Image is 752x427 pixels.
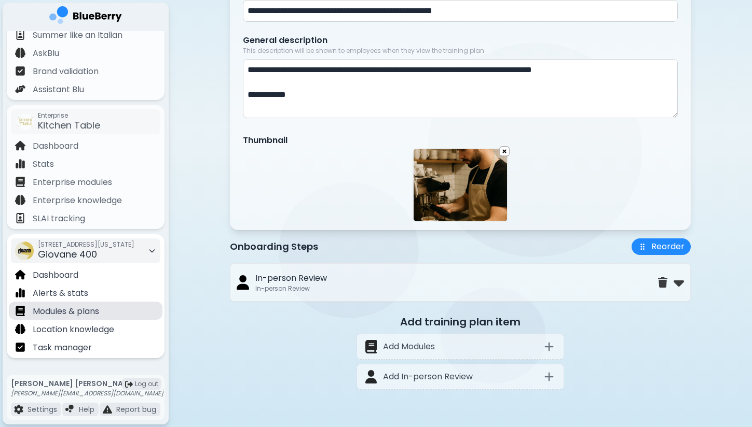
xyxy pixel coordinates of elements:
p: AskBlu [33,47,59,60]
img: company logo [49,6,122,27]
span: Kitchen Table [38,119,100,132]
img: expand [674,274,684,291]
img: Delete [658,277,667,288]
p: Help [79,405,94,414]
img: file icon [15,30,25,40]
img: logout [125,380,133,388]
p: Modules & plans [33,305,99,318]
p: Brand validation [33,65,99,78]
h2: Onboarding Steps [230,239,318,254]
img: file icon [15,324,25,334]
button: Remove item [658,277,667,288]
span: [STREET_ADDRESS][US_STATE] [38,240,134,249]
span: Log out [135,380,158,388]
p: Enterprise knowledge [33,194,122,207]
img: file icon [15,140,25,151]
img: Reorder [638,242,647,251]
img: company thumbnail [17,113,34,130]
button: Reorder [632,238,691,255]
p: Dashboard [33,140,78,152]
p: [PERSON_NAME][EMAIL_ADDRESS][DOMAIN_NAME] [11,389,163,397]
p: Dashboard [33,269,78,281]
img: In-person [237,275,249,289]
img: company thumbnail [15,241,34,260]
p: Summer like an Italian [33,29,122,41]
p: Add Modules [383,340,435,353]
img: file icon [15,306,25,316]
p: Enterprise modules [33,176,112,189]
img: file icon [15,342,25,352]
p: Add training plan item [230,314,691,330]
p: Add In-person Review [383,371,473,383]
p: SLAI tracking [33,212,85,225]
img: file icon [15,66,25,76]
p: Alerts & stats [33,287,88,300]
img: dea5837d-f157-48f6-a9e8-b3abab91d0f3-ChatGPT_Image_Aug_7__2025_at_02_45_47_PM.png [414,149,507,221]
p: [PERSON_NAME] [PERSON_NAME] [11,379,163,388]
img: file icon [65,405,75,414]
img: file icon [15,213,25,223]
img: file icon [15,288,25,298]
img: Add Module [365,340,377,353]
img: file icon [15,177,25,187]
img: file icon [15,159,25,169]
p: Settings [28,405,57,414]
p: In-person Review [255,272,327,284]
p: Thumbnail [243,134,678,147]
p: Location knowledge [33,323,114,336]
img: file icon [15,195,25,205]
img: Add In-person Review [365,370,377,383]
img: upload [500,146,509,157]
p: Assistant Blu [33,83,84,96]
img: file icon [14,405,23,414]
p: General description [243,34,678,47]
img: file icon [15,269,25,280]
img: file icon [103,405,112,414]
img: file icon [15,48,25,58]
span: Giovane 400 [38,248,97,261]
p: Stats [33,158,54,170]
p: Report bug [116,405,156,414]
p: This description will be shown to employees when they view the training plan [243,47,678,55]
p: In-person Review [255,284,327,293]
img: file icon [15,84,25,94]
p: Task manager [33,341,92,354]
span: Enterprise [38,111,100,120]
